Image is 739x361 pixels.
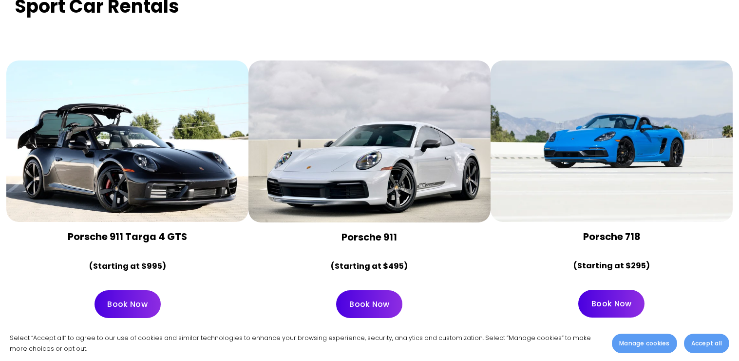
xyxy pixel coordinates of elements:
[583,230,640,243] strong: Porsche 718
[331,261,408,272] strong: (Starting at $495)
[573,260,650,271] strong: (Starting at $295)
[68,230,187,243] strong: Porsche 911 Targa 4 GTS
[612,334,677,353] button: Manage cookies
[341,230,397,244] strong: Porsche 911
[95,290,161,318] a: Book Now
[10,333,602,355] p: Select “Accept all” to agree to our use of cookies and similar technologies to enhance your brows...
[89,261,166,272] strong: (Starting at $995)
[619,339,669,348] span: Manage cookies
[691,339,722,348] span: Accept all
[578,290,644,318] a: Book Now
[336,290,402,318] a: Book Now
[684,334,729,353] button: Accept all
